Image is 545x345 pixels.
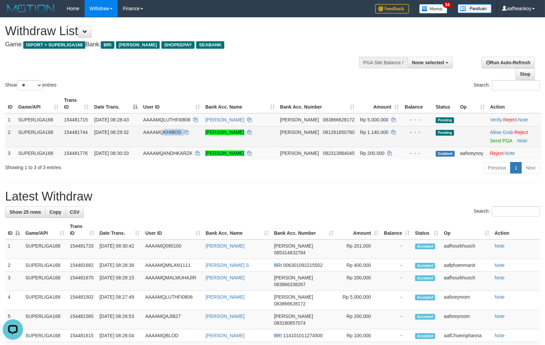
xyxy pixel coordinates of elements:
td: · [487,147,541,159]
img: MOTION_logo.png [5,3,56,14]
label: Search: [474,80,540,90]
a: Run Auto-Refresh [482,57,535,68]
img: Feedback.jpg [375,4,409,14]
span: [DATE] 08:30:33 [94,151,129,156]
label: Search: [474,206,540,216]
td: [DATE] 08:28:36 [97,259,142,272]
td: AAAAMQAJIB27 [142,310,203,329]
span: Copy 083866628172 to clipboard [323,117,355,122]
td: 3 [5,272,23,291]
td: SUPERLIGA168 [16,126,62,147]
td: 1 [5,113,16,126]
th: Bank Acc. Name: activate to sort column ascending [203,220,271,239]
td: 154481565 [67,310,97,329]
span: [PERSON_NAME] [274,243,313,249]
th: Amount: activate to sort column ascending [357,94,402,113]
td: SUPERLIGA168 [23,259,67,272]
span: Accepted [415,295,435,300]
th: Trans ID: activate to sort column ascending [67,220,97,239]
td: [DATE] 08:27:49 [97,291,142,310]
th: Date Trans.: activate to sort column ascending [97,220,142,239]
a: Note [495,294,505,300]
td: 2 [5,259,23,272]
span: [PERSON_NAME] [274,314,313,319]
th: Amount: activate to sort column ascending [336,220,381,239]
button: None selected [408,57,453,68]
td: AAAAMQ090100 [142,239,203,259]
td: - [381,329,412,342]
span: Copy 082313984045 to clipboard [323,151,355,156]
span: CSV [70,209,80,215]
span: Accepted [415,263,435,269]
td: aafsreynoy [457,147,487,159]
span: [PERSON_NAME] [274,275,313,280]
a: Next [521,162,540,174]
td: [DATE] 08:26:04 [97,329,142,342]
a: Reject [515,130,528,135]
span: [DATE] 08:28:43 [94,117,129,122]
span: [PERSON_NAME] [280,151,319,156]
span: Accepted [415,333,435,339]
td: SUPERLIGA168 [23,310,67,329]
a: [PERSON_NAME] [205,117,244,122]
td: 4 [5,291,23,310]
th: Status [433,94,457,113]
a: Note [518,138,528,143]
span: 34 [443,2,452,8]
span: Copy 114101011274500 to clipboard [283,333,323,338]
span: Pending [436,117,454,123]
th: Date Trans.: activate to sort column descending [91,94,140,113]
a: Note [505,151,515,156]
th: Action [492,220,540,239]
td: - [381,259,412,272]
td: Rp 200,000 [336,310,381,329]
th: Bank Acc. Number: activate to sort column ascending [277,94,357,113]
a: Note [495,314,505,319]
span: Copy 081261650760 to clipboard [323,130,355,135]
span: [PERSON_NAME] [274,294,313,300]
a: 1 [510,162,522,174]
a: [PERSON_NAME] [205,130,244,135]
td: aafhourkhuoch [441,272,492,291]
span: SEABANK [196,41,224,49]
td: AAAAMQMALMUHAJIR [142,272,203,291]
td: 2 [5,126,16,147]
td: 5 [5,310,23,329]
span: [PERSON_NAME] [116,41,160,49]
td: 3 [5,147,16,159]
th: Action [487,94,541,113]
div: PGA Site Balance / [359,57,408,68]
td: aafphoenmanit [441,259,492,272]
th: Balance: activate to sort column ascending [381,220,412,239]
span: AAAAMQANDHKARZK [143,151,192,156]
span: Copy 083866628172 to clipboard [274,301,305,306]
a: Stop [516,68,535,80]
a: Note [495,275,505,280]
td: Rp 400,000 [336,259,381,272]
th: Game/API: activate to sort column ascending [23,220,67,239]
div: - - - [404,129,430,136]
td: aafsreymom [441,310,492,329]
th: Status: activate to sort column ascending [412,220,441,239]
span: [PERSON_NAME] [280,117,319,122]
a: Note [495,243,505,249]
span: Pending [436,130,454,136]
a: Show 25 rows [5,206,45,218]
div: Showing 1 to 3 of 3 entries [5,161,222,171]
span: Copy 006301092215502 to clipboard [283,262,323,268]
td: - [381,291,412,310]
span: Grabbed [436,151,455,157]
td: SUPERLIGA168 [16,113,62,126]
input: Search: [492,206,540,216]
th: Op: activate to sort column ascending [457,94,487,113]
td: 1 [5,239,23,259]
th: Game/API: activate to sort column ascending [16,94,62,113]
span: SHOPEEPAY [161,41,195,49]
span: BRI [274,262,282,268]
span: 154481715 [64,117,88,122]
td: aafhourkhuoch [441,239,492,259]
span: Copy [49,209,61,215]
a: Reject [503,117,517,122]
span: Accepted [415,314,435,320]
h1: Latest Withdraw [5,190,540,203]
